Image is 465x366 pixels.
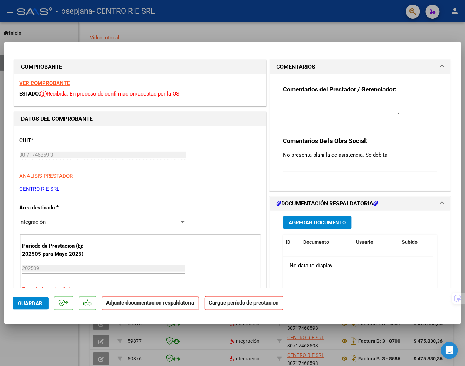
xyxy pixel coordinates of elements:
p: CENTRO RIE SRL [20,185,261,193]
span: Documento [304,239,329,245]
strong: Adjunte documentación respaldatoria [106,300,194,306]
div: DOCUMENTACIÓN RESPALDATORIA [270,211,451,357]
span: ESTADO: [20,91,40,97]
span: ANALISIS PRESTADOR [20,173,73,179]
div: Open Intercom Messenger [441,342,458,359]
p: Area destinado * [20,204,92,212]
datatable-header-cell: Documento [301,235,354,250]
strong: COMPROBANTE [21,64,63,70]
div: COMENTARIOS [270,74,451,191]
a: VER COMPROBANTE [20,80,70,86]
strong: Comentarios del Prestador / Gerenciador: [283,86,397,93]
datatable-header-cell: Subido [399,235,434,250]
p: CUIT [20,137,92,145]
h1: COMENTARIOS [277,63,316,71]
span: Subido [402,239,418,245]
mat-expansion-panel-header: DOCUMENTACIÓN RESPALDATORIA [270,197,451,211]
span: Guardar [18,300,43,307]
button: Agregar Documento [283,216,352,229]
span: Agregar Documento [289,220,346,226]
span: Integración [20,219,46,225]
span: ID [286,239,291,245]
p: Período de Prestación (Ej: 202505 para Mayo 2025) [22,242,93,258]
h1: DOCUMENTACIÓN RESPALDATORIA [277,200,379,208]
p: No presenta planilla de asistencia. Se debita. [283,151,437,159]
span: Recibida. En proceso de confirmacion/aceptac por la OS. [40,91,181,97]
strong: Comentarios De la Obra Social: [283,137,368,144]
div: No data to display [283,257,433,275]
p: El período es inválido. [22,286,258,294]
strong: DATOS DEL COMPROBANTE [21,116,93,122]
strong: Cargue período de prestación [205,296,283,310]
mat-expansion-panel-header: COMENTARIOS [270,60,451,74]
button: Guardar [13,297,49,310]
span: Usuario [356,239,374,245]
datatable-header-cell: Usuario [354,235,399,250]
datatable-header-cell: ID [283,235,301,250]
